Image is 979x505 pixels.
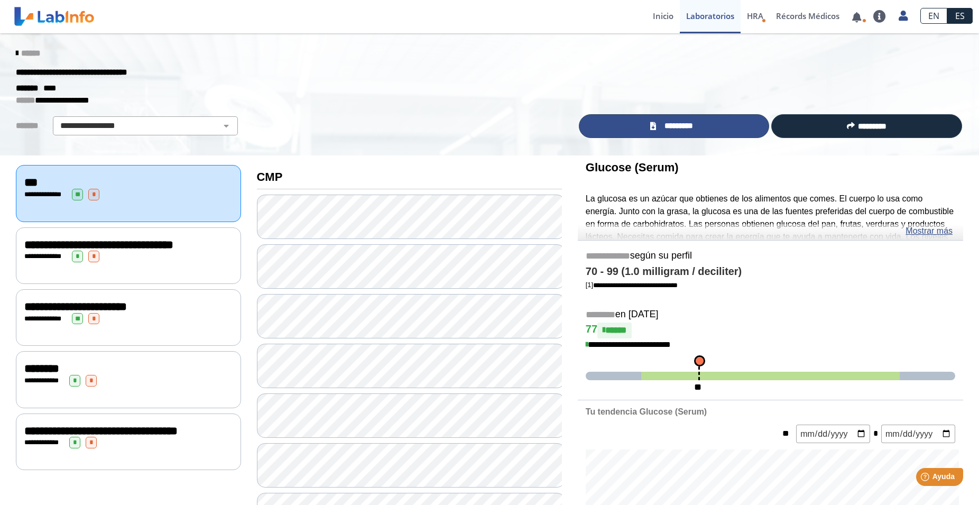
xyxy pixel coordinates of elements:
h4: 77 [586,323,955,338]
b: CMP [257,170,283,183]
a: [1] [586,281,678,289]
input: mm/dd/yyyy [881,425,955,443]
a: Mostrar más [906,225,953,237]
span: HRA [747,11,763,21]
b: Glucose (Serum) [586,161,679,174]
b: Tu tendencia Glucose (Serum) [586,407,707,416]
h5: según su perfil [586,250,955,262]
input: mm/dd/yyyy [796,425,870,443]
a: ES [947,8,973,24]
a: EN [920,8,947,24]
h4: 70 - 99 (1.0 milligram / deciliter) [586,265,955,278]
h5: en [DATE] [586,309,955,321]
iframe: Help widget launcher [885,464,967,493]
p: La glucosa es un azúcar que obtienes de los alimentos que comes. El cuerpo lo usa como energía. J... [586,192,955,269]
